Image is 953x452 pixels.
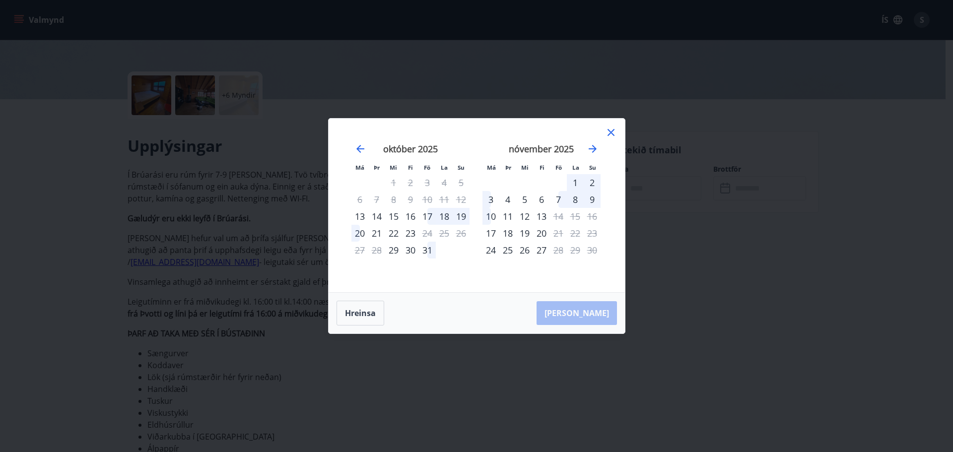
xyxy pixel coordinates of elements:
[482,242,499,258] td: Choose mánudagur, 24. nóvember 2025 as your check-in date. It’s available.
[419,242,436,258] td: Choose föstudagur, 31. október 2025 as your check-in date. It’s available.
[499,191,516,208] td: Choose þriðjudagur, 4. nóvember 2025 as your check-in date. It’s available.
[482,208,499,225] div: 10
[499,191,516,208] div: 4
[419,191,436,208] td: Not available. föstudagur, 10. október 2025
[482,191,499,208] td: Choose mánudagur, 3. nóvember 2025 as your check-in date. It’s available.
[390,164,397,171] small: Mi
[499,242,516,258] td: Choose þriðjudagur, 25. nóvember 2025 as your check-in date. It’s available.
[408,164,413,171] small: Fi
[383,143,438,155] strong: október 2025
[368,242,385,258] td: Not available. þriðjudagur, 28. október 2025
[436,174,453,191] td: Not available. laugardagur, 4. október 2025
[419,208,436,225] div: 17
[453,208,470,225] div: 19
[567,174,584,191] td: Choose laugardagur, 1. nóvember 2025 as your check-in date. It’s available.
[550,225,567,242] div: Aðeins útritun í boði
[351,225,368,242] div: 20
[499,242,516,258] div: 25
[499,208,516,225] td: Choose þriðjudagur, 11. nóvember 2025 as your check-in date. It’s available.
[567,242,584,258] td: Not available. laugardagur, 29. nóvember 2025
[436,208,453,225] div: 18
[385,208,402,225] div: 15
[402,225,419,242] td: Choose fimmtudagur, 23. október 2025 as your check-in date. It’s available.
[402,225,419,242] div: 23
[567,191,584,208] div: 8
[516,191,533,208] td: Choose miðvikudagur, 5. nóvember 2025 as your check-in date. It’s available.
[385,191,402,208] td: Not available. miðvikudagur, 8. október 2025
[516,225,533,242] td: Choose miðvikudagur, 19. nóvember 2025 as your check-in date. It’s available.
[385,242,402,258] div: Aðeins innritun í boði
[584,174,601,191] td: Choose sunnudagur, 2. nóvember 2025 as your check-in date. It’s available.
[533,242,550,258] div: 27
[567,225,584,242] td: Not available. laugardagur, 22. nóvember 2025
[555,164,562,171] small: Fö
[368,208,385,225] td: Choose þriðjudagur, 14. október 2025 as your check-in date. It’s available.
[482,225,499,242] td: Choose mánudagur, 17. nóvember 2025 as your check-in date. It’s available.
[482,242,499,258] div: Aðeins innritun í boði
[351,242,368,258] td: Not available. mánudagur, 27. október 2025
[584,191,601,208] td: Choose sunnudagur, 9. nóvember 2025 as your check-in date. It’s available.
[436,191,453,208] td: Not available. laugardagur, 11. október 2025
[540,164,545,171] small: Fi
[584,174,601,191] div: 2
[516,208,533,225] td: Choose miðvikudagur, 12. nóvember 2025 as your check-in date. It’s available.
[533,191,550,208] td: Choose fimmtudagur, 6. nóvember 2025 as your check-in date. It’s available.
[385,242,402,258] td: Choose miðvikudagur, 29. október 2025 as your check-in date. It’s available.
[458,164,465,171] small: Su
[453,225,470,242] td: Not available. sunnudagur, 26. október 2025
[385,225,402,242] td: Choose miðvikudagur, 22. október 2025 as your check-in date. It’s available.
[351,225,368,242] td: Choose mánudagur, 20. október 2025 as your check-in date. It’s available.
[567,208,584,225] td: Not available. laugardagur, 15. nóvember 2025
[584,242,601,258] td: Not available. sunnudagur, 30. nóvember 2025
[499,225,516,242] div: 18
[550,191,567,208] div: 7
[516,242,533,258] td: Choose miðvikudagur, 26. nóvember 2025 as your check-in date. It’s available.
[419,225,436,242] div: Aðeins útritun í boði
[351,208,368,225] td: Choose mánudagur, 13. október 2025 as your check-in date. It’s available.
[402,242,419,258] div: 30
[533,225,550,242] div: 20
[419,174,436,191] td: Not available. föstudagur, 3. október 2025
[550,191,567,208] td: Choose föstudagur, 7. nóvember 2025 as your check-in date. It’s available.
[385,208,402,225] td: Choose miðvikudagur, 15. október 2025 as your check-in date. It’s available.
[533,242,550,258] td: Choose fimmtudagur, 27. nóvember 2025 as your check-in date. It’s available.
[424,164,430,171] small: Fö
[419,242,436,258] div: 31
[402,174,419,191] td: Not available. fimmtudagur, 2. október 2025
[453,174,470,191] td: Not available. sunnudagur, 5. október 2025
[589,164,596,171] small: Su
[584,225,601,242] td: Not available. sunnudagur, 23. nóvember 2025
[351,208,368,225] div: Aðeins innritun í boði
[419,208,436,225] td: Choose föstudagur, 17. október 2025 as your check-in date. It’s available.
[533,225,550,242] td: Choose fimmtudagur, 20. nóvember 2025 as your check-in date. It’s available.
[550,242,567,258] div: Aðeins útritun í boði
[351,191,368,208] td: Not available. mánudagur, 6. október 2025
[516,225,533,242] div: 19
[368,191,385,208] td: Not available. þriðjudagur, 7. október 2025
[499,208,516,225] div: 11
[499,225,516,242] td: Choose þriðjudagur, 18. nóvember 2025 as your check-in date. It’s available.
[567,191,584,208] td: Choose laugardagur, 8. nóvember 2025 as your check-in date. It’s available.
[572,164,579,171] small: La
[402,242,419,258] td: Choose fimmtudagur, 30. október 2025 as your check-in date. It’s available.
[587,143,599,155] div: Move forward to switch to the next month.
[516,191,533,208] div: 5
[550,242,567,258] td: Not available. föstudagur, 28. nóvember 2025
[533,208,550,225] td: Choose fimmtudagur, 13. nóvember 2025 as your check-in date. It’s available.
[340,130,613,280] div: Calendar
[453,191,470,208] td: Not available. sunnudagur, 12. október 2025
[402,208,419,225] td: Choose fimmtudagur, 16. október 2025 as your check-in date. It’s available.
[567,174,584,191] div: 1
[368,208,385,225] div: 14
[516,242,533,258] div: 26
[436,225,453,242] td: Not available. laugardagur, 25. október 2025
[368,225,385,242] td: Choose þriðjudagur, 21. október 2025 as your check-in date. It’s available.
[441,164,448,171] small: La
[516,208,533,225] div: 12
[482,208,499,225] td: Choose mánudagur, 10. nóvember 2025 as your check-in date. It’s available.
[550,225,567,242] td: Not available. föstudagur, 21. nóvember 2025
[550,208,567,225] div: Aðeins útritun í boði
[385,174,402,191] td: Not available. miðvikudagur, 1. október 2025
[533,191,550,208] div: 6
[505,164,511,171] small: Þr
